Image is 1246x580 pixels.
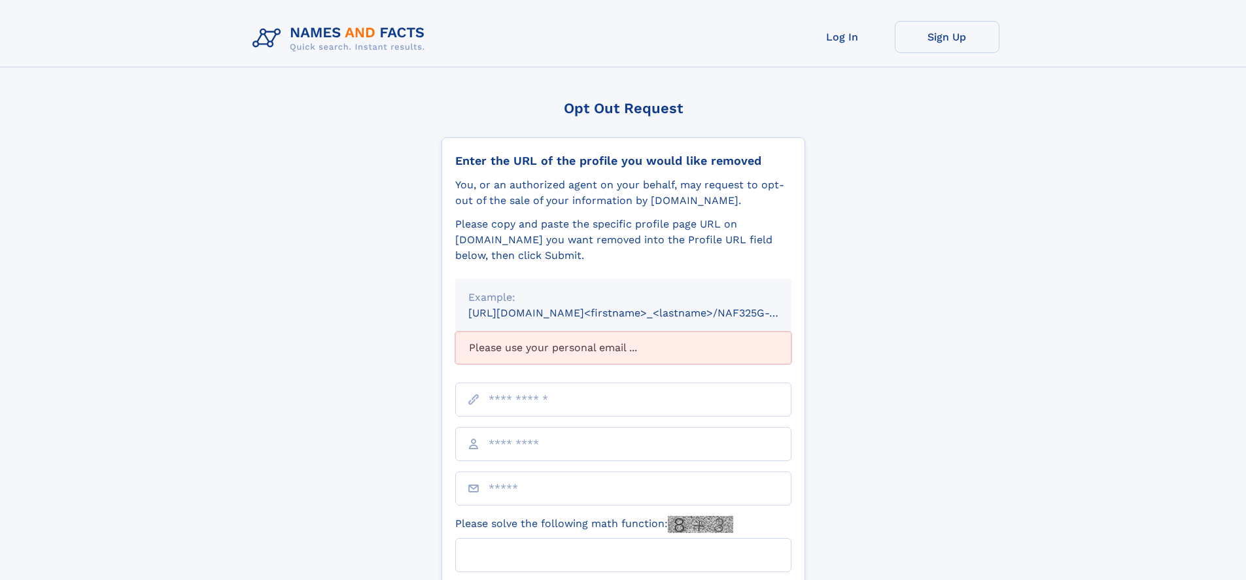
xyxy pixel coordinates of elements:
div: You, or an authorized agent on your behalf, may request to opt-out of the sale of your informatio... [455,177,791,209]
div: Example: [468,290,778,305]
div: Please use your personal email ... [455,332,791,364]
img: Logo Names and Facts [247,21,436,56]
a: Sign Up [895,21,999,53]
div: Opt Out Request [441,100,805,116]
a: Log In [790,21,895,53]
small: [URL][DOMAIN_NAME]<firstname>_<lastname>/NAF325G-xxxxxxxx [468,307,816,319]
label: Please solve the following math function: [455,516,733,533]
div: Enter the URL of the profile you would like removed [455,154,791,168]
div: Please copy and paste the specific profile page URL on [DOMAIN_NAME] you want removed into the Pr... [455,216,791,264]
